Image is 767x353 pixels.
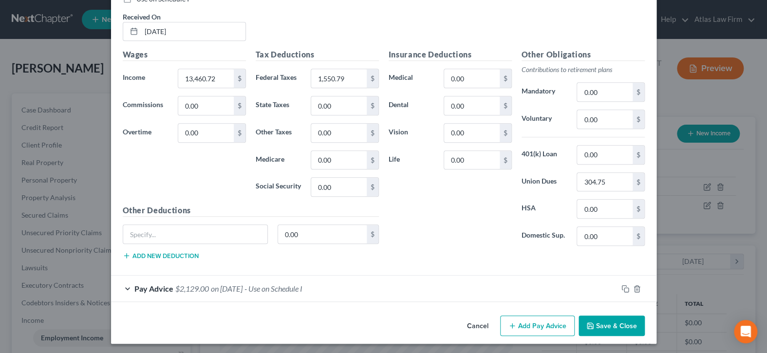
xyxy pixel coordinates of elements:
label: Other Taxes [251,123,306,143]
input: 0.00 [444,69,499,88]
h5: Wages [123,49,246,61]
input: 0.00 [178,69,233,88]
div: Open Intercom Messenger [734,320,757,343]
input: 0.00 [577,200,632,218]
h5: Other Obligations [522,49,645,61]
input: Specify... [123,225,268,243]
input: 0.00 [278,225,367,243]
button: Add Pay Advice [500,316,575,336]
label: Federal Taxes [251,69,306,88]
input: 0.00 [444,124,499,142]
input: MM/DD/YYYY [141,22,245,41]
div: $ [633,146,644,164]
div: $ [633,173,644,191]
span: on [DATE] [211,284,243,293]
label: Overtime [118,123,173,143]
label: HSA [517,199,572,219]
div: $ [367,96,378,115]
h5: Other Deductions [123,204,379,217]
input: 0.00 [577,83,632,101]
input: 0.00 [577,110,632,129]
label: Voluntary [517,110,572,129]
h5: Insurance Deductions [389,49,512,61]
span: Received On [123,13,161,21]
div: $ [234,69,245,88]
h5: Tax Deductions [256,49,379,61]
input: 0.00 [178,96,233,115]
label: Vision [384,123,439,143]
input: 0.00 [577,173,632,191]
label: Domestic Sup. [517,226,572,246]
label: Medical [384,69,439,88]
label: Dental [384,96,439,115]
input: 0.00 [444,151,499,169]
input: 0.00 [311,178,366,196]
input: 0.00 [444,96,499,115]
div: $ [234,124,245,142]
div: $ [367,151,378,169]
div: $ [500,151,511,169]
label: State Taxes [251,96,306,115]
input: 0.00 [577,227,632,245]
input: 0.00 [311,69,366,88]
div: $ [367,124,378,142]
input: 0.00 [311,124,366,142]
div: $ [500,96,511,115]
label: 401(k) Loan [517,145,572,165]
button: Add new deduction [123,252,199,260]
div: $ [500,124,511,142]
button: Cancel [459,316,496,336]
input: 0.00 [178,124,233,142]
div: $ [633,200,644,218]
input: 0.00 [311,151,366,169]
span: Income [123,73,145,81]
label: Medicare [251,150,306,170]
span: Pay Advice [134,284,173,293]
div: $ [633,227,644,245]
label: Mandatory [517,82,572,102]
div: $ [234,96,245,115]
input: 0.00 [577,146,632,164]
label: Commissions [118,96,173,115]
label: Union Dues [517,172,572,192]
div: $ [633,110,644,129]
div: $ [367,69,378,88]
button: Save & Close [579,316,645,336]
label: Social Security [251,177,306,197]
div: $ [367,225,378,243]
label: Life [384,150,439,170]
span: $2,129.00 [175,284,209,293]
div: $ [500,69,511,88]
span: - Use on Schedule I [244,284,302,293]
div: $ [633,83,644,101]
div: $ [367,178,378,196]
input: 0.00 [311,96,366,115]
p: Contributions to retirement plans [522,65,645,74]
